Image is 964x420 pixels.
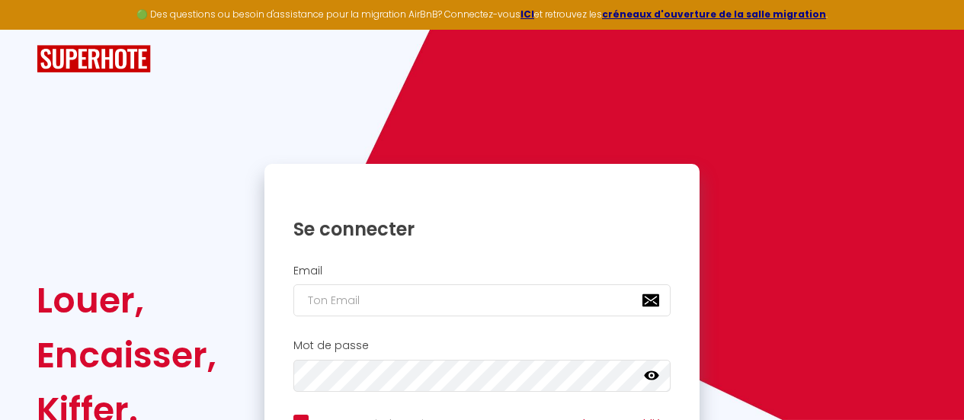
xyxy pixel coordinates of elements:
[37,328,216,383] div: Encaisser,
[293,217,671,241] h1: Se connecter
[293,339,671,352] h2: Mot de passe
[37,273,216,328] div: Louer,
[293,265,671,277] h2: Email
[520,8,534,21] a: ICI
[293,284,671,316] input: Ton Email
[37,45,151,73] img: SuperHote logo
[602,8,826,21] a: créneaux d'ouverture de la salle migration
